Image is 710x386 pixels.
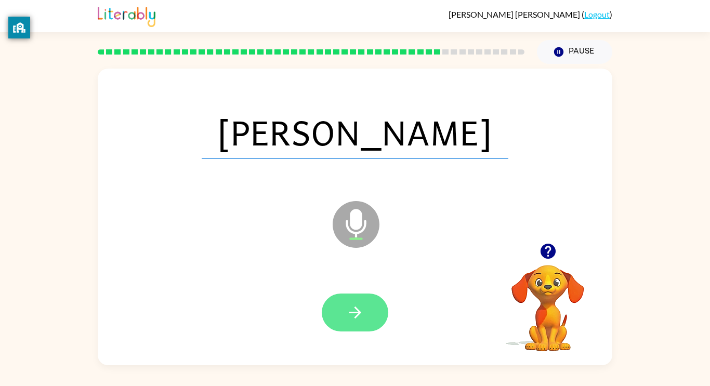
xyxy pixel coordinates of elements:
a: Logout [584,9,610,19]
img: Literably [98,4,155,27]
span: [PERSON_NAME] [PERSON_NAME] [449,9,582,19]
span: [PERSON_NAME] [202,105,508,159]
video: Your browser must support playing .mp4 files to use Literably. Please try using another browser. [496,249,600,353]
div: ( ) [449,9,612,19]
button: Pause [537,40,612,64]
button: privacy banner [8,17,30,38]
